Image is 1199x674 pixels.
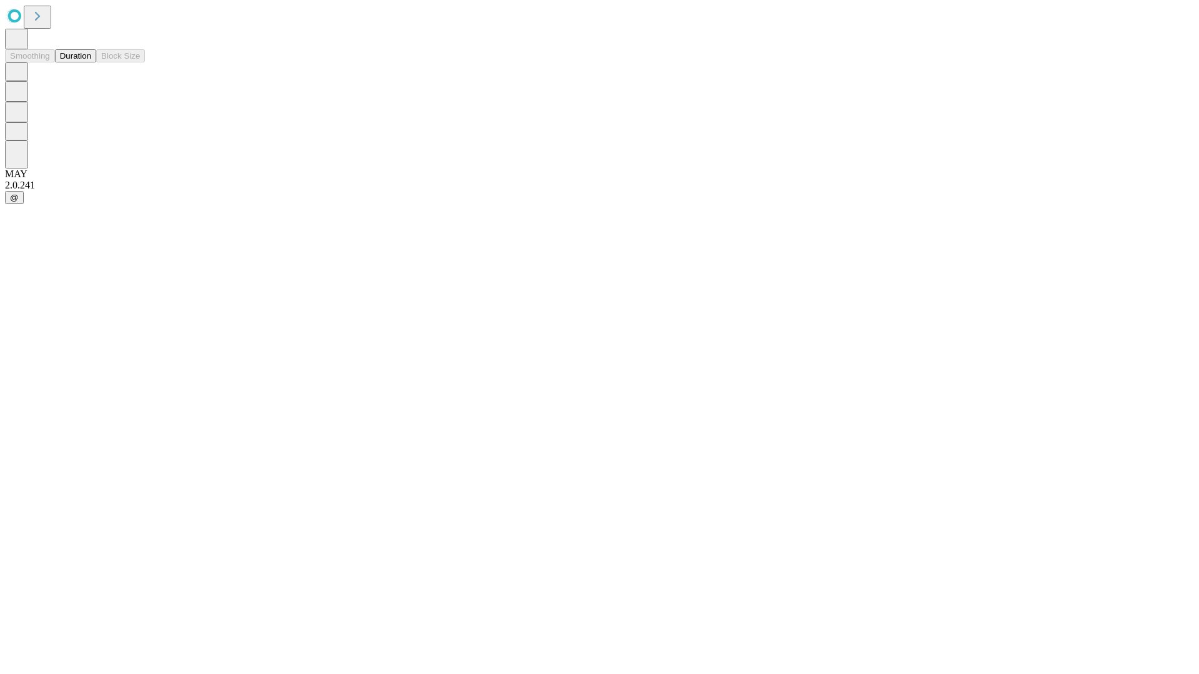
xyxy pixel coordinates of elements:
button: Smoothing [5,49,55,62]
div: 2.0.241 [5,180,1194,191]
button: Duration [55,49,96,62]
button: Block Size [96,49,145,62]
span: @ [10,193,19,202]
button: @ [5,191,24,204]
div: MAY [5,168,1194,180]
